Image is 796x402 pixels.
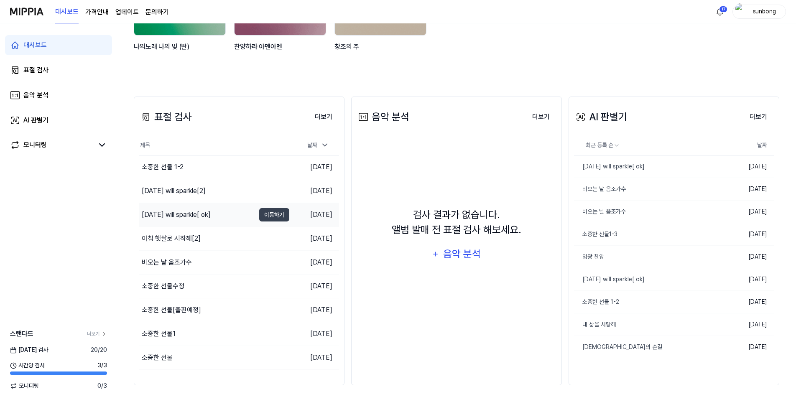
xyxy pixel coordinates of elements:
[719,6,727,13] div: 17
[574,246,725,268] a: 영광 찬양
[308,109,339,125] button: 더보기
[289,251,339,275] td: [DATE]
[442,246,482,262] div: 음악 분석
[725,268,774,291] td: [DATE]
[10,140,94,150] a: 모니터링
[725,155,774,178] td: [DATE]
[334,41,428,63] div: 창조의 주
[308,108,339,125] a: 더보기
[574,336,725,358] a: [DEMOGRAPHIC_DATA]의 손길
[91,346,107,354] span: 20 / 20
[85,7,109,17] button: 가격안내
[748,7,781,16] div: sunbong
[574,268,725,290] a: [DATE] will sparkle[ ok]
[725,313,774,336] td: [DATE]
[289,155,339,179] td: [DATE]
[142,257,192,267] div: 비오는 날 음조가수
[97,361,107,370] span: 3 / 3
[574,109,627,125] div: AI 판별기
[23,40,47,50] div: 대시보드
[23,90,48,100] div: 음악 분석
[743,109,774,125] button: 더보기
[142,329,176,339] div: 소중한 선물1
[10,361,45,370] span: 시간당 검사
[23,140,47,150] div: 모니터링
[10,382,39,390] span: 모니터링
[574,313,725,336] a: 내 삶을 사랑해
[574,291,725,313] a: 소중한 선물 1-2
[289,346,339,370] td: [DATE]
[23,115,48,125] div: AI 판별기
[115,7,139,17] a: 업데이트
[725,201,774,223] td: [DATE]
[145,7,169,17] a: 문의하기
[87,330,107,338] a: 더보기
[715,7,725,17] img: 알림
[574,343,662,351] div: [DEMOGRAPHIC_DATA]의 손길
[725,291,774,313] td: [DATE]
[732,5,786,19] button: profilesunbong
[725,336,774,359] td: [DATE]
[526,108,556,125] a: 더보기
[574,252,604,261] div: 영광 찬양
[142,210,211,220] div: [DATE] will sparkle[ ok]
[743,108,774,125] a: 더보기
[357,109,409,125] div: 음악 분석
[134,41,227,63] div: 나의노래 나의 빛 (완)
[289,322,339,346] td: [DATE]
[735,3,745,20] img: profile
[574,230,617,239] div: 소중한 선물1-3
[574,275,645,284] div: [DATE] will sparkle[ ok]
[574,298,619,306] div: 소중한 선물 1-2
[289,275,339,298] td: [DATE]
[289,203,339,227] td: [DATE]
[574,185,626,193] div: 비오는 날 음조가수
[5,35,112,55] a: 대시보드
[259,208,289,221] button: 이동하기
[23,65,48,75] div: 표절 검사
[5,85,112,105] a: 음악 분석
[289,179,339,203] td: [DATE]
[725,246,774,268] td: [DATE]
[234,41,328,63] div: 찬양하라 아멘아멘
[289,298,339,322] td: [DATE]
[574,155,725,178] a: [DATE] will sparkle[ ok]
[574,201,725,223] a: 비오는 날 음조가수
[55,0,79,23] a: 대시보드
[713,5,727,18] button: 알림17
[392,207,521,237] div: 검사 결과가 없습니다. 앨범 발매 전 표절 검사 해보세요.
[574,223,725,245] a: 소중한 선물1-3
[139,109,192,125] div: 표절 검사
[426,244,487,264] button: 음악 분석
[304,138,332,152] div: 날짜
[5,60,112,80] a: 표절 검사
[142,234,201,244] div: 아침 햇살로 시작해[2]
[142,305,201,315] div: 소중한 선물[출판예정]
[142,186,206,196] div: [DATE] will sparkle[2]
[142,162,184,172] div: 소중한 선물 1-2
[139,135,289,155] th: 제목
[725,223,774,246] td: [DATE]
[142,281,184,291] div: 소중한 선물수정
[526,109,556,125] button: 더보기
[10,346,48,354] span: [DATE] 검사
[142,353,173,363] div: 소중한 선물
[574,162,645,171] div: [DATE] will sparkle[ ok]
[574,178,725,200] a: 비오는 날 음조가수
[725,178,774,201] td: [DATE]
[97,382,107,390] span: 0 / 3
[725,135,774,155] th: 날짜
[10,329,33,339] span: 스탠다드
[574,207,626,216] div: 비오는 날 음조가수
[574,320,616,329] div: 내 삶을 사랑해
[289,227,339,251] td: [DATE]
[5,110,112,130] a: AI 판별기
